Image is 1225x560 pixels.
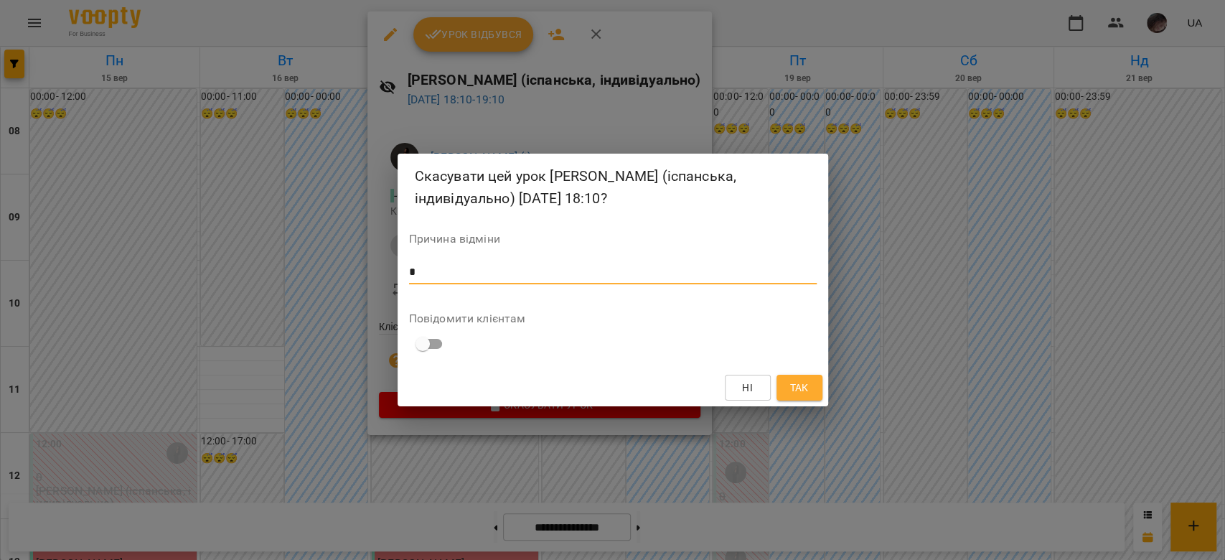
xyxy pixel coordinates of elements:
span: Ні [742,379,753,396]
button: Ні [725,375,771,401]
label: Повідомити клієнтам [409,313,817,325]
button: Так [776,375,822,401]
label: Причина відміни [409,233,817,245]
span: Так [789,379,808,396]
h2: Скасувати цей урок [PERSON_NAME] (іспанська, індивідуально) [DATE] 18:10? [415,165,811,210]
